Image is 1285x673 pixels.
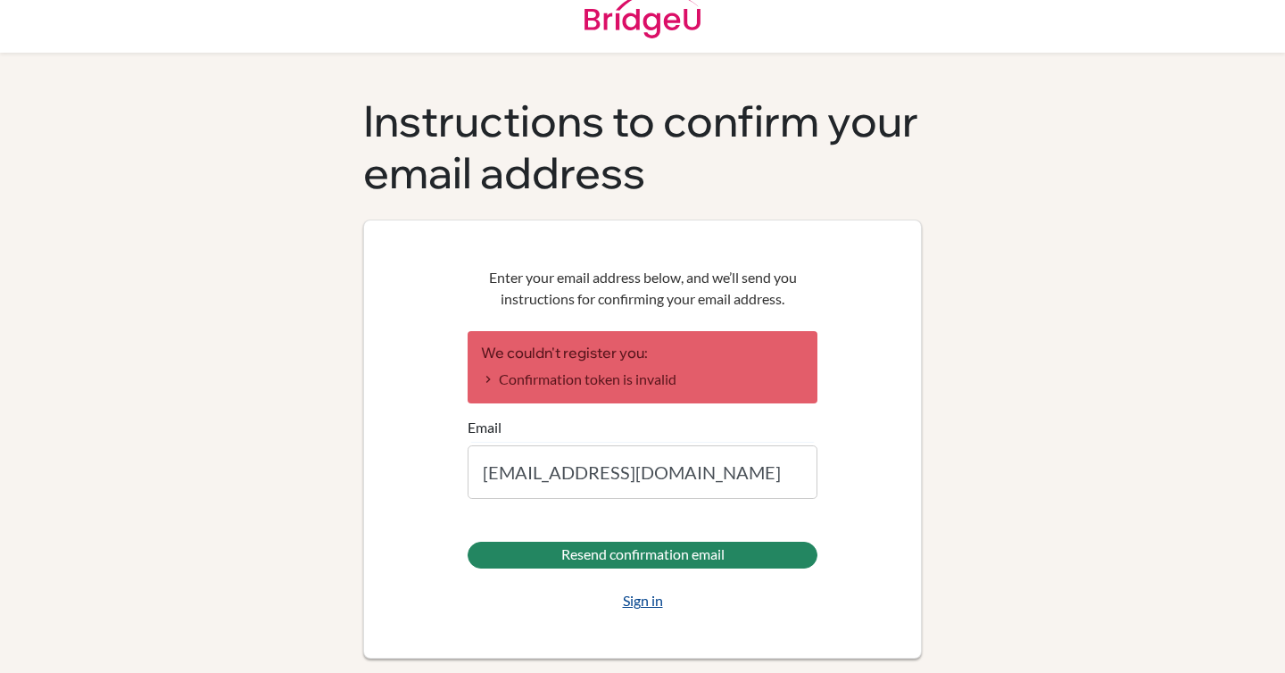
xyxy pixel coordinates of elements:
h1: Instructions to confirm your email address [363,96,922,198]
a: Sign in [623,590,663,611]
label: Email [468,417,502,438]
li: Confirmation token is invalid [481,369,804,390]
p: Enter your email address below, and we’ll send you instructions for confirming your email address. [468,267,817,310]
input: Resend confirmation email [468,542,817,569]
h2: We couldn't register you: [481,345,804,361]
